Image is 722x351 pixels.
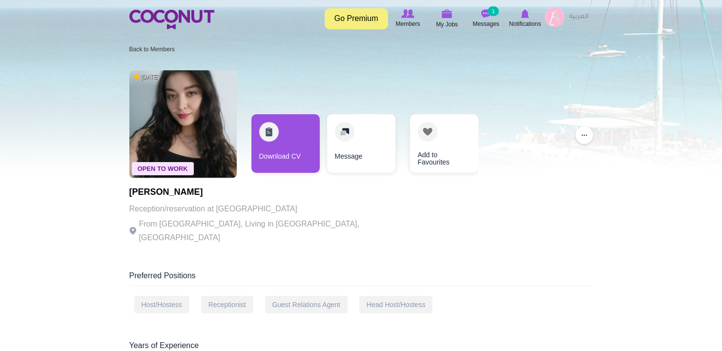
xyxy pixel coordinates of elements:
a: Add to Favourites [410,114,478,173]
img: Notifications [521,9,529,18]
img: Messages [481,9,491,18]
h1: [PERSON_NAME] [129,187,398,197]
img: My Jobs [442,9,453,18]
span: Members [395,19,420,29]
div: Guest Relations Agent [265,296,348,313]
a: My Jobs My Jobs [428,7,467,30]
a: Go Premium [325,8,388,29]
a: Back to Members [129,46,175,53]
span: Messages [473,19,499,29]
a: Download CV [251,114,320,173]
div: Head Host/Hostess [359,296,433,313]
a: Messages Messages 1 [467,7,506,30]
div: Host/Hostess [134,296,189,313]
button: ... [576,126,593,144]
div: Receptionist [201,296,253,313]
small: 1 [488,6,498,16]
span: My Jobs [436,20,458,29]
img: Browse Members [401,9,414,18]
span: Open To Work [132,162,194,175]
div: 2 / 3 [327,114,395,178]
div: 1 / 3 [251,114,320,178]
p: From [GEOGRAPHIC_DATA], Living in [GEOGRAPHIC_DATA], [GEOGRAPHIC_DATA] [129,217,398,245]
a: Notifications Notifications [506,7,545,30]
p: Reception/reservation at [GEOGRAPHIC_DATA] [129,202,398,216]
img: Home [129,10,214,29]
span: [DATE] [134,73,160,82]
div: 3 / 3 [403,114,471,178]
a: Message [327,114,395,173]
span: Notifications [509,19,541,29]
a: العربية [564,7,593,27]
div: Preferred Positions [129,270,593,286]
a: Browse Members Members [389,7,428,30]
